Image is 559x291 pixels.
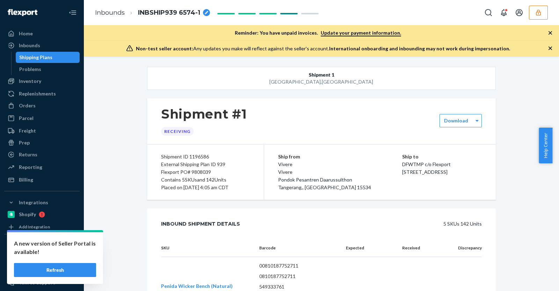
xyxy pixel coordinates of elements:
div: Billing [19,176,33,183]
h1: Shipment #1 [161,107,247,121]
a: Inventory [4,76,80,87]
div: Shipment ID 1196586 [161,153,250,161]
a: Problems [16,64,80,75]
div: Add Integration [19,224,50,230]
div: Problems [19,66,41,73]
div: Orders [19,102,36,109]
p: 549333761 [259,283,329,290]
span: [STREET_ADDRESS] [402,169,448,175]
th: Barcode [254,239,334,257]
a: Settings [4,265,80,276]
button: Refresh [14,263,96,277]
div: Receiving [161,127,194,136]
label: Download [444,117,468,124]
button: Penida Wicker Bench (Natural) [161,283,233,290]
a: Shopify [4,209,80,220]
a: Reporting [4,162,80,173]
p: Reminder: You have unpaid invoices. [235,29,401,36]
span: Vivere Vivere Pondok Pesantren Daarussulthon Tangerang,, [GEOGRAPHIC_DATA] 15534 [278,161,371,190]
div: Reporting [19,164,42,171]
span: Penida Wicker Bench (Natural) [161,283,233,289]
a: Talk to Support [4,277,80,288]
a: Parcel [4,113,80,124]
a: Update your payment information. [321,30,401,36]
p: 0810187752711 [259,273,329,280]
button: Open Search Box [481,6,495,20]
a: Billing [4,174,80,185]
a: Inbounds [4,40,80,51]
th: SKU [161,239,254,257]
p: 00810187752711 [259,262,329,269]
th: Expected [335,239,370,257]
div: External Shipping Plan ID 939 [161,161,250,168]
div: 5 SKUs 142 Units [256,217,482,231]
th: Received [370,239,426,257]
div: Shipping Plans [19,54,52,61]
a: Add Integration [4,223,80,231]
div: Replenishments [19,90,56,97]
div: Contains 5 SKUs and 142 Units [161,176,250,184]
div: Inbounds [19,42,40,49]
span: Shipment 1 [309,71,334,78]
span: International onboarding and inbounding may not work during impersonation. [329,45,510,51]
a: Home [4,28,80,39]
div: Inbound Shipment Details [161,217,240,231]
a: Prep [4,137,80,148]
div: Shopify [19,211,36,218]
img: Flexport logo [8,9,37,16]
p: DFWTMP c/o Flexport [402,161,482,168]
div: Placed on [DATE] 4:05 am CDT [161,184,250,191]
a: Inbounds [95,9,125,16]
div: [GEOGRAPHIC_DATA] , [GEOGRAPHIC_DATA] [182,78,461,85]
button: Integrations [4,197,80,208]
th: Discrepancy [426,239,482,257]
a: Shipping Plans [16,52,80,63]
span: Non-test seller account: [136,45,193,51]
div: Flexport PO# 9808039 [161,168,250,176]
div: Inventory [19,78,41,85]
a: Freight [4,125,80,136]
button: Open notifications [497,6,511,20]
div: Parcel [19,115,34,122]
button: Close Navigation [66,6,80,20]
span: INBSHIP939 6574-1 [138,8,200,17]
a: Returns [4,149,80,160]
div: Prep [19,139,30,146]
button: Fast Tags [4,240,80,251]
a: Orders [4,100,80,111]
p: Ship from [278,153,402,161]
a: Replenishments [4,88,80,99]
div: Any updates you make will reflect against the seller's account. [136,45,510,52]
a: Add Fast Tag [4,254,80,262]
button: Help Center [539,128,552,163]
div: Returns [19,151,37,158]
p: A new version of Seller Portal is available! [14,239,96,256]
ol: breadcrumbs [89,2,216,23]
div: Freight [19,127,36,134]
button: Open account menu [512,6,526,20]
div: Home [19,30,33,37]
button: Shipment 1[GEOGRAPHIC_DATA],[GEOGRAPHIC_DATA] [147,67,496,90]
p: Ship to [402,153,482,161]
div: Integrations [19,199,48,206]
